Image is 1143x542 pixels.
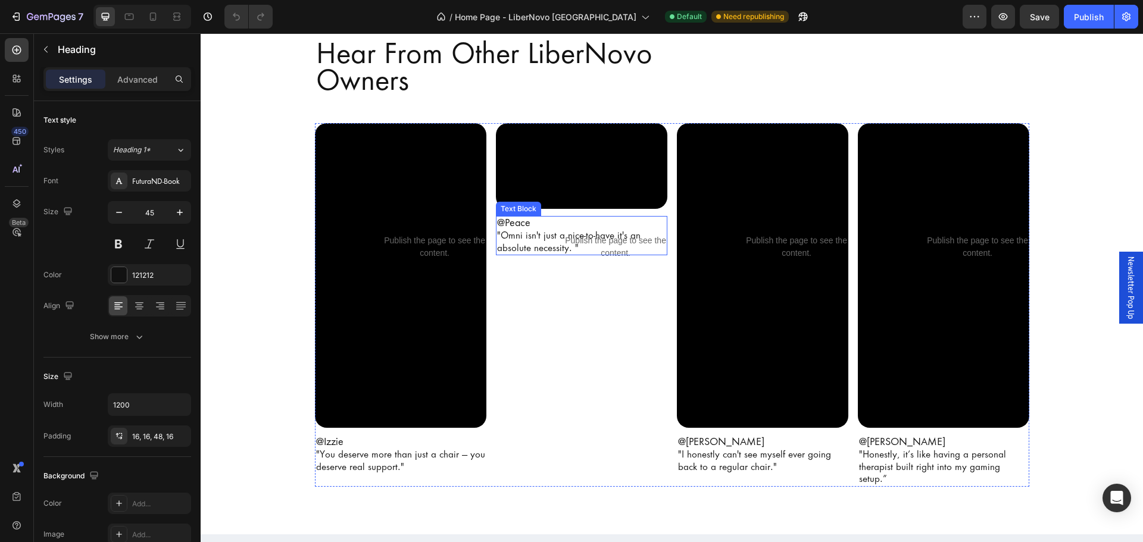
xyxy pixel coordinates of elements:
p: Settings [59,73,92,86]
div: Styles [43,145,64,155]
span: Save [1030,12,1050,22]
p: @[PERSON_NAME] [477,403,647,415]
iframe: To enrich screen reader interactions, please activate Accessibility in Grammarly extension settings [201,33,1143,542]
div: Color [43,270,62,280]
span: Heading 1* [113,145,151,155]
video: Video [657,90,829,394]
div: Width [43,399,63,410]
span: "Omni isn't just a nice-to-have it's an absolute necessity. " [296,196,440,220]
div: Size [43,369,75,385]
span: "I honestly can't see myself ever going back to a regular chair." [477,415,630,439]
span: / [449,11,452,23]
span: Home Page - LiberNovo [GEOGRAPHIC_DATA] [455,11,636,23]
p: @[PERSON_NAME] [658,403,827,415]
h2: Hear From Other LiberNovo Owners [114,5,829,61]
input: Auto [108,394,190,415]
div: Background [43,468,101,484]
span: "Honestly, it’s like having a personal therapist built right into my gaming setup.” [658,415,805,452]
div: FuturaND-Book [132,176,188,187]
p: Publish the page to see the content. [183,201,286,226]
span: Default [677,11,702,22]
div: Image [43,529,64,540]
div: Open Intercom Messenger [1103,484,1131,512]
button: Heading 1* [108,139,191,161]
video: Video [114,90,286,394]
button: Publish [1064,5,1114,29]
div: Text Block [298,170,338,181]
p: Heading [58,42,186,57]
div: Add... [132,530,188,540]
video: Video [476,90,648,394]
span: Newsletter Pop Up [925,223,936,286]
span: "You deserve more than just a chair — you deserve real support." [115,415,285,439]
div: Beta [9,218,29,227]
div: 16, 16, 48, 16 [132,431,188,442]
div: Size [43,204,75,220]
button: Show more [43,326,191,347]
span: Need republishing [723,11,784,22]
p: @Izzie [115,403,285,415]
div: Add... [132,499,188,509]
video: Video [295,90,467,176]
p: @Peace [296,184,466,196]
div: Font [43,176,58,186]
div: 121212 [132,270,188,281]
p: Advanced [117,73,158,86]
p: Publish the page to see the content. [364,201,467,226]
div: Padding [43,431,71,441]
div: Text style [43,115,76,126]
p: Publish the page to see the content. [545,201,648,226]
div: Undo/Redo [224,5,273,29]
div: Show more [90,331,145,343]
div: Color [43,498,62,509]
div: Publish [1074,11,1104,23]
p: Publish the page to see the content. [726,201,829,226]
div: 450 [11,127,29,136]
p: 7 [78,10,83,24]
button: 7 [5,5,89,29]
div: Align [43,298,77,314]
button: Save [1020,5,1059,29]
